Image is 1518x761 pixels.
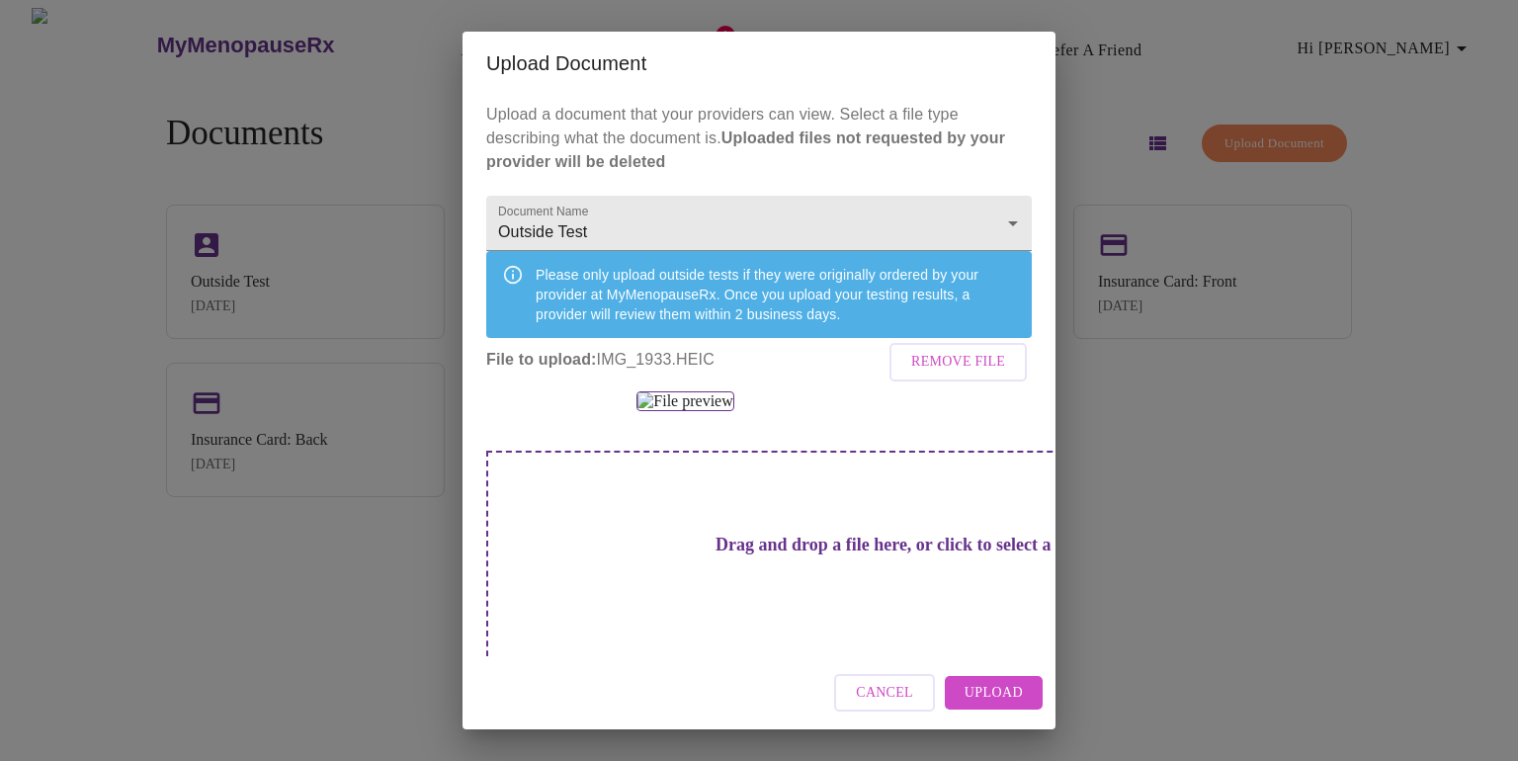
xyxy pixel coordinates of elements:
[911,350,1005,375] span: Remove File
[536,257,1016,332] div: Please only upload outside tests if they were originally ordered by your provider at MyMenopauseR...
[486,47,1032,79] h2: Upload Document
[486,129,1005,170] strong: Uploaded files not requested by your provider will be deleted
[486,348,1032,372] p: IMG_1933.HEIC
[625,535,1170,555] h3: Drag and drop a file here, or click to select a file
[636,391,733,411] img: File preview
[486,196,1032,251] div: Outside Test
[965,681,1023,706] span: Upload
[486,351,597,368] strong: File to upload:
[486,103,1032,174] p: Upload a document that your providers can view. Select a file type describing what the document is.
[834,674,935,713] button: Cancel
[856,681,913,706] span: Cancel
[945,676,1043,711] button: Upload
[889,343,1027,381] button: Remove File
